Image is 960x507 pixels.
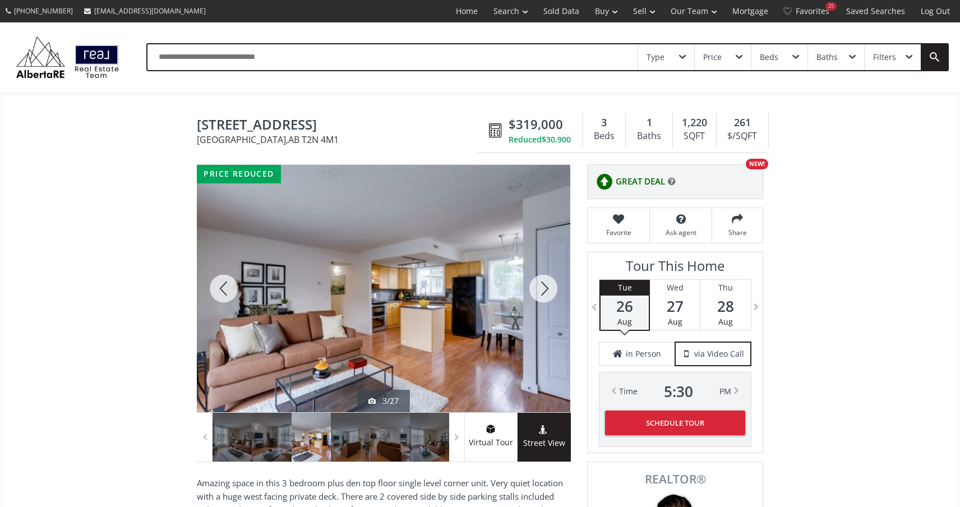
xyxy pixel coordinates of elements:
[593,170,616,193] img: rating icon
[485,425,496,434] img: virtual tour icon
[700,298,751,314] span: 28
[656,228,706,237] span: Ask agent
[718,316,733,327] span: Aug
[650,298,700,314] span: 27
[718,228,757,237] span: Share
[509,116,563,133] span: $319,000
[588,116,620,130] div: 3
[464,436,517,449] span: Virtual Tour
[746,159,768,169] div: NEW!
[11,34,124,81] img: Logo
[679,128,710,145] div: SQFT
[593,228,644,237] span: Favorite
[619,384,731,399] div: Time PM
[509,134,571,145] div: Reduced
[668,316,682,327] span: Aug
[197,165,281,183] div: price reduced
[873,53,896,61] div: Filters
[588,128,620,145] div: Beds
[601,298,649,314] span: 26
[605,411,745,435] button: Schedule Tour
[617,316,632,327] span: Aug
[542,134,571,145] span: $30,900
[616,176,665,187] span: GREAT DEAL
[368,395,399,407] div: 3/27
[600,473,750,485] span: REALTOR®
[664,384,693,399] span: 5 : 30
[700,280,751,296] div: Thu
[650,280,700,296] div: Wed
[197,117,483,135] span: 1540 29 Street NW #403
[601,280,649,296] div: Tue
[599,258,751,279] h3: Tour This Home
[197,135,483,144] span: [GEOGRAPHIC_DATA] , AB T2N 4M1
[464,413,518,462] a: virtual tour iconVirtual Tour
[94,6,206,16] span: [EMAIL_ADDRESS][DOMAIN_NAME]
[722,128,763,145] div: $/SQFT
[518,437,571,450] span: Street View
[647,53,664,61] div: Type
[722,116,763,130] div: 261
[682,116,707,130] span: 1,220
[626,348,661,359] span: in Person
[631,116,666,130] div: 1
[197,165,570,412] div: 1540 29 Street NW #403 Calgary, AB T2N 4M1 - Photo 3 of 27
[825,2,837,11] div: 25
[14,6,73,16] span: [PHONE_NUMBER]
[760,53,778,61] div: Beds
[703,53,722,61] div: Price
[816,53,838,61] div: Baths
[631,128,666,145] div: Baths
[694,348,744,359] span: via Video Call
[79,1,211,21] a: [EMAIL_ADDRESS][DOMAIN_NAME]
